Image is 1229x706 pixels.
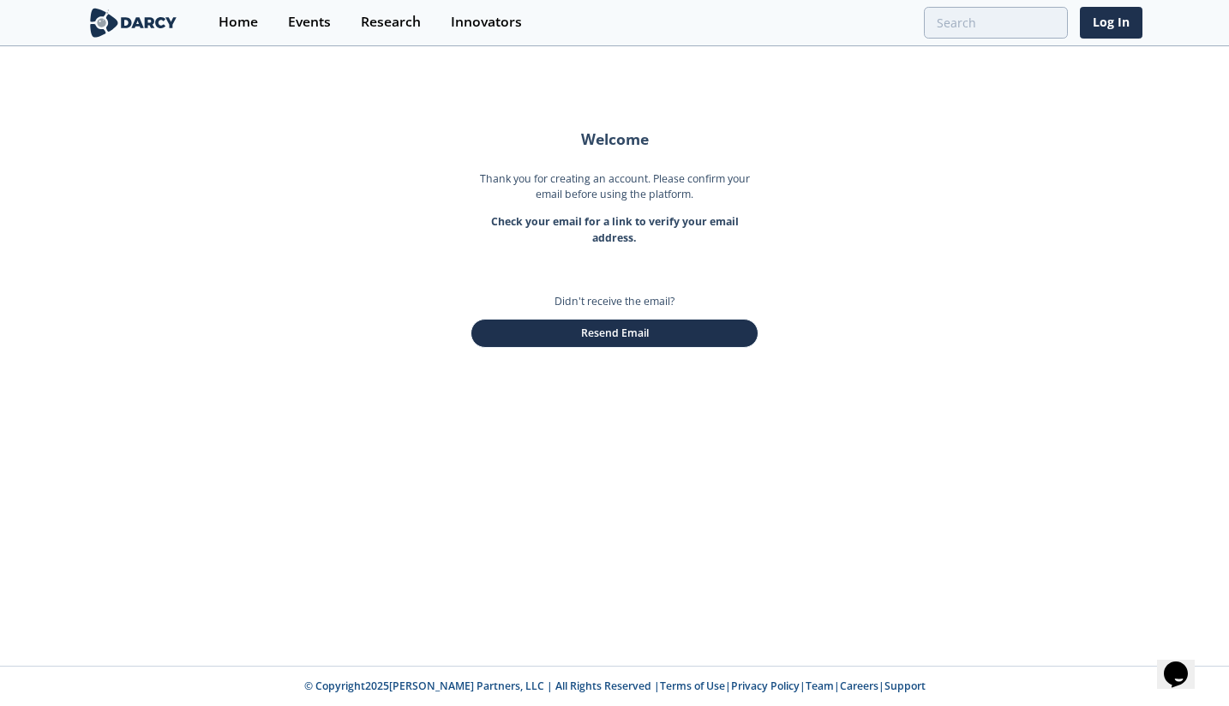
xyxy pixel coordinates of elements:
[924,7,1068,39] input: Advanced Search
[806,679,834,693] a: Team
[491,214,739,244] strong: Check your email for a link to verify your email address.
[87,8,180,38] img: logo-wide.svg
[219,15,258,29] div: Home
[731,679,800,693] a: Privacy Policy
[288,15,331,29] div: Events
[840,679,878,693] a: Careers
[471,132,758,147] h2: Welcome
[660,679,725,693] a: Terms of Use
[884,679,926,693] a: Support
[1157,637,1212,689] iframe: chat widget
[451,15,522,29] div: Innovators
[361,15,421,29] div: Research
[471,171,758,215] p: Thank you for creating an account. Please confirm your email before using the platform.
[555,294,674,309] p: Didn't receive the email?
[90,679,1139,694] p: © Copyright 2025 [PERSON_NAME] Partners, LLC | All Rights Reserved | | | | |
[471,319,758,348] button: Resend Email
[1080,7,1142,39] a: Log In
